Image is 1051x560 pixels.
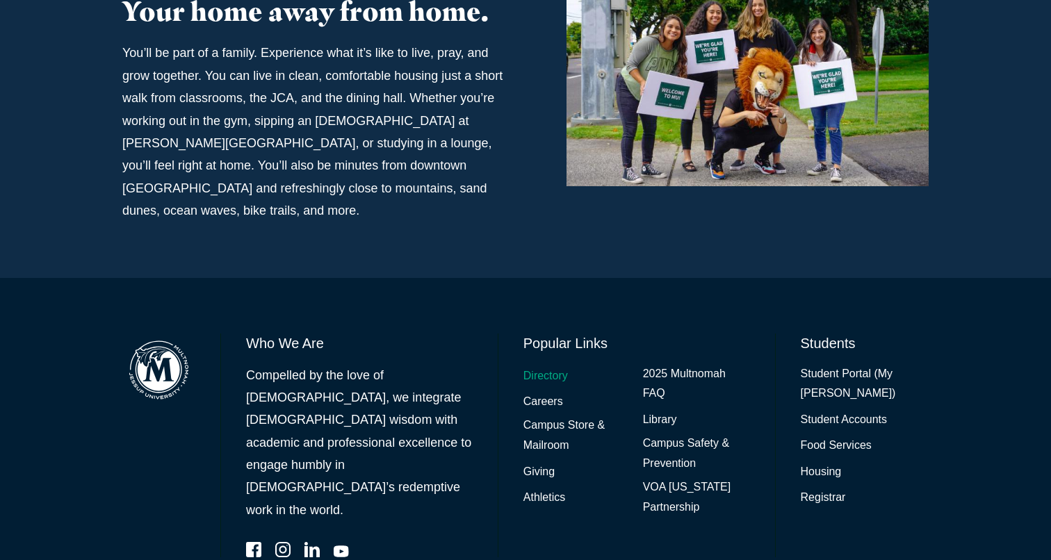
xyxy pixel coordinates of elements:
[122,333,195,406] img: Multnomah Campus of Jessup University logo
[122,42,512,222] p: You’ll be part of a family. Experience what it’s like to live, pray, and grow together. You can l...
[801,333,929,353] h6: Students
[523,488,565,508] a: Athletics
[643,364,750,404] a: 2025 Multnomah FAQ
[801,436,872,456] a: Food Services
[246,542,261,557] a: Facebook
[801,364,929,404] a: Student Portal (My [PERSON_NAME])
[523,392,563,412] a: Careers
[246,364,473,522] p: Compelled by the love of [DEMOGRAPHIC_DATA], we integrate [DEMOGRAPHIC_DATA] wisdom with academic...
[275,542,291,557] a: Instagram
[334,542,349,557] a: YouTube
[523,366,568,386] a: Directory
[523,415,630,456] a: Campus Store & Mailroom
[523,462,555,482] a: Giving
[801,462,842,482] a: Housing
[246,333,473,353] h6: Who We Are
[643,477,750,518] a: VOA [US_STATE] Partnership
[643,434,750,474] a: Campus Safety & Prevention
[643,410,677,430] a: Library
[801,488,846,508] a: Registrar
[304,542,320,557] a: LinkedIn
[801,410,888,430] a: Student Accounts
[523,333,750,353] h6: Popular Links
